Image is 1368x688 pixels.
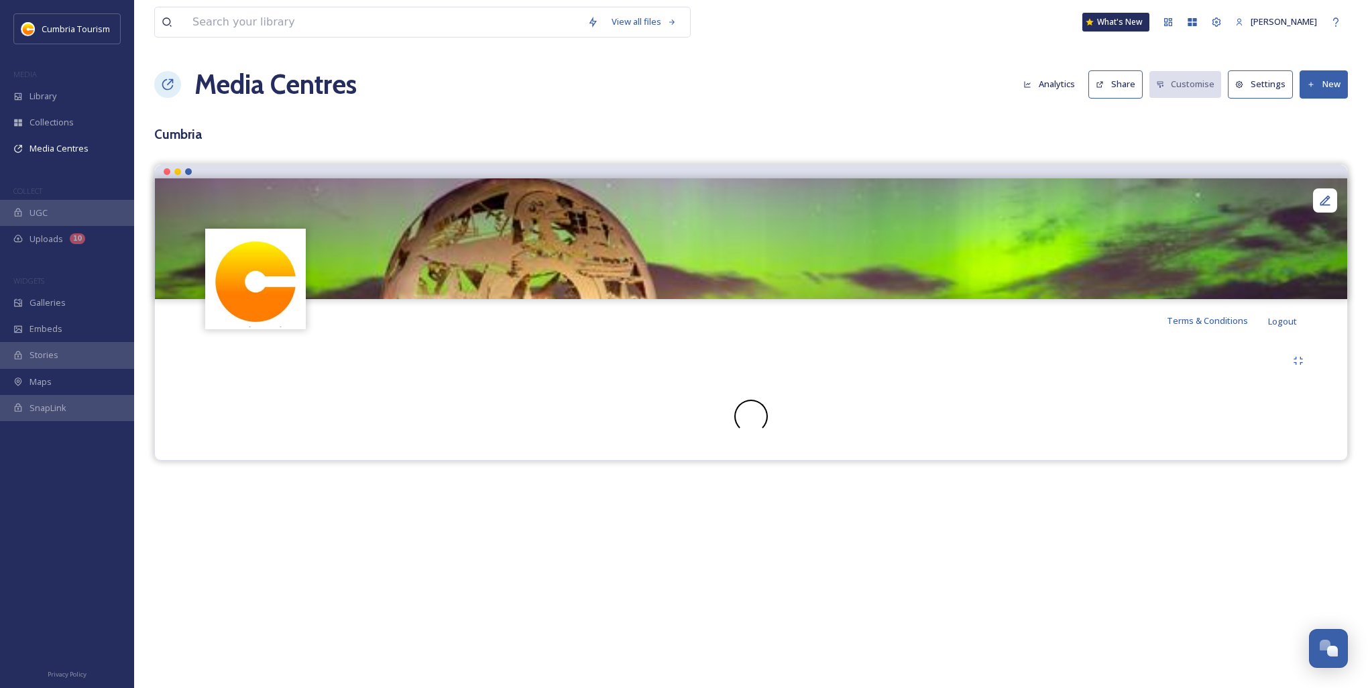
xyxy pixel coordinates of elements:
span: Collections [30,116,74,129]
a: View all files [605,9,683,35]
button: Open Chat [1309,629,1348,668]
img: maryport-harbour-be-inspired.jpg [155,178,1347,299]
a: Analytics [1017,71,1088,97]
span: UGC [30,207,48,219]
span: Uploads [30,233,63,245]
div: 10 [70,233,85,244]
button: Share [1088,70,1143,98]
span: Galleries [30,296,66,309]
button: Customise [1149,71,1222,97]
span: Media Centres [30,142,89,155]
span: Library [30,90,56,103]
span: Stories [30,349,58,361]
span: MEDIA [13,69,37,79]
a: Customise [1149,71,1229,97]
a: Privacy Policy [48,665,87,681]
span: COLLECT [13,186,42,196]
img: images.jpg [21,22,35,36]
span: Privacy Policy [48,670,87,679]
span: SnapLink [30,402,66,414]
a: [PERSON_NAME] [1229,9,1324,35]
img: images.jpg [207,230,304,327]
input: Search your library [186,7,581,37]
h3: Cumbria [154,125,1348,144]
button: New [1300,70,1348,98]
button: Analytics [1017,71,1082,97]
a: Settings [1228,70,1300,98]
button: Settings [1228,70,1293,98]
a: Media Centres [194,64,357,105]
span: Embeds [30,323,62,335]
a: What's New [1082,13,1149,32]
span: Maps [30,376,52,388]
span: [PERSON_NAME] [1251,15,1317,27]
span: Cumbria Tourism [42,23,110,35]
span: WIDGETS [13,276,44,286]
